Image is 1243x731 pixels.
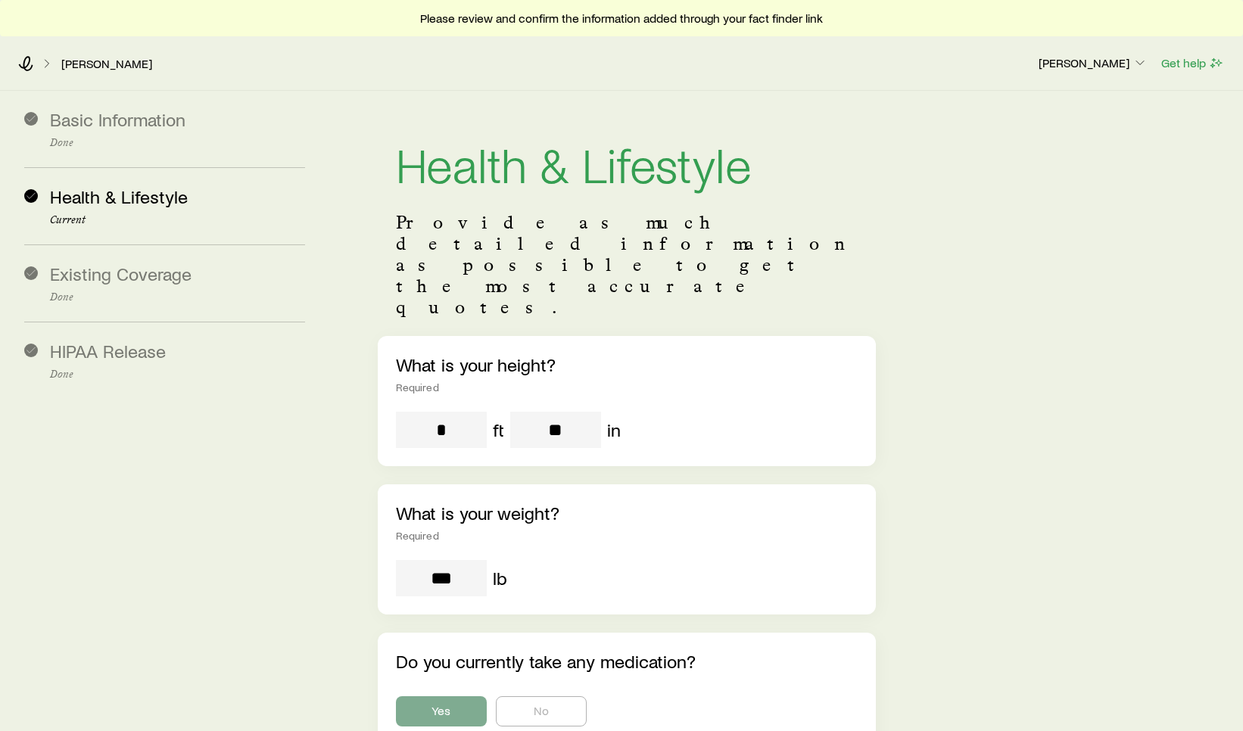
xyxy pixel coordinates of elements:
button: Yes [396,696,487,726]
p: Done [50,137,305,149]
button: No [496,696,587,726]
p: Do you currently take any medication? [396,651,858,672]
p: [PERSON_NAME] [1039,55,1148,70]
button: Get help [1160,54,1225,72]
span: Please review and confirm the information added through your fact finder link [420,11,823,26]
p: What is your height? [396,354,858,375]
div: Required [396,530,858,542]
span: Existing Coverage [50,263,192,285]
p: Provide as much detailed information as possible to get the most accurate quotes. [396,212,858,318]
p: Done [50,291,305,303]
a: [PERSON_NAME] [61,57,153,71]
div: Required [396,381,858,393]
div: lb [493,568,507,589]
p: Done [50,369,305,381]
p: Current [50,214,305,226]
span: HIPAA Release [50,340,166,362]
span: Basic Information [50,108,185,130]
h1: Health & Lifestyle [396,139,858,188]
p: What is your weight? [396,502,858,524]
span: Health & Lifestyle [50,185,188,207]
div: in [607,419,621,440]
div: ft [493,419,504,440]
button: [PERSON_NAME] [1038,54,1148,73]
